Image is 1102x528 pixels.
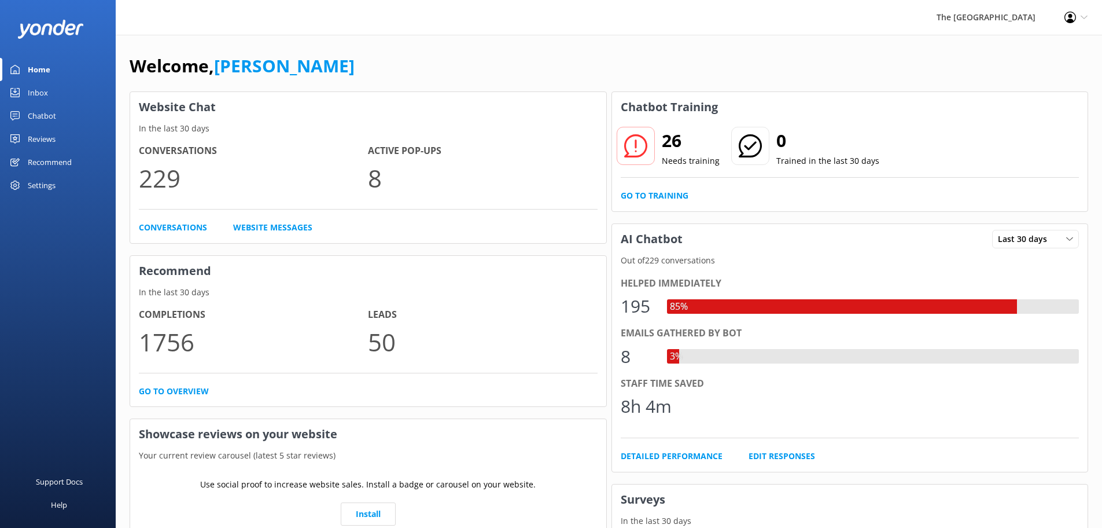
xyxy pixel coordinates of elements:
div: Support Docs [36,470,83,493]
a: Install [341,503,396,526]
h4: Conversations [139,144,368,159]
a: Edit Responses [749,450,815,463]
div: Settings [28,174,56,197]
h4: Completions [139,307,368,322]
div: 8h 4m [621,393,672,420]
span: Last 30 days [998,233,1054,245]
a: Go to Training [621,189,688,202]
p: Use social proof to increase website sales. Install a badge or carousel on your website. [200,478,536,491]
h4: Active Pop-ups [368,144,597,159]
div: Reviews [28,127,56,151]
div: Emails gathered by bot [621,326,1079,341]
h3: Website Chat [130,92,606,122]
p: 229 [139,159,368,197]
p: 1756 [139,322,368,361]
a: [PERSON_NAME] [214,54,355,78]
div: 3% [667,349,685,364]
div: 8 [621,343,655,371]
p: In the last 30 days [612,515,1088,527]
a: Go to overview [139,385,209,398]
p: In the last 30 days [130,122,606,135]
a: Website Messages [233,221,312,234]
div: Chatbot [28,104,56,127]
h1: Welcome, [130,52,355,80]
a: Detailed Performance [621,450,723,463]
p: 8 [368,159,597,197]
a: Conversations [139,221,207,234]
div: Staff time saved [621,376,1079,391]
p: Needs training [662,155,720,167]
div: 195 [621,292,655,320]
div: Help [51,493,67,516]
h3: Recommend [130,256,606,286]
h3: Surveys [612,485,1088,515]
h2: 26 [662,127,720,155]
div: Recommend [28,151,72,174]
div: Helped immediately [621,276,1079,291]
p: Your current review carousel (latest 5 star reviews) [130,449,606,462]
h4: Leads [368,307,597,322]
p: Out of 229 conversations [612,254,1088,267]
h3: Chatbot Training [612,92,727,122]
h3: AI Chatbot [612,224,691,254]
img: yonder-white-logo.png [17,20,84,39]
div: Home [28,58,50,81]
div: 85% [667,299,691,314]
h3: Showcase reviews on your website [130,419,606,449]
p: Trained in the last 30 days [776,155,879,167]
p: 50 [368,322,597,361]
h2: 0 [776,127,879,155]
div: Inbox [28,81,48,104]
p: In the last 30 days [130,286,606,299]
